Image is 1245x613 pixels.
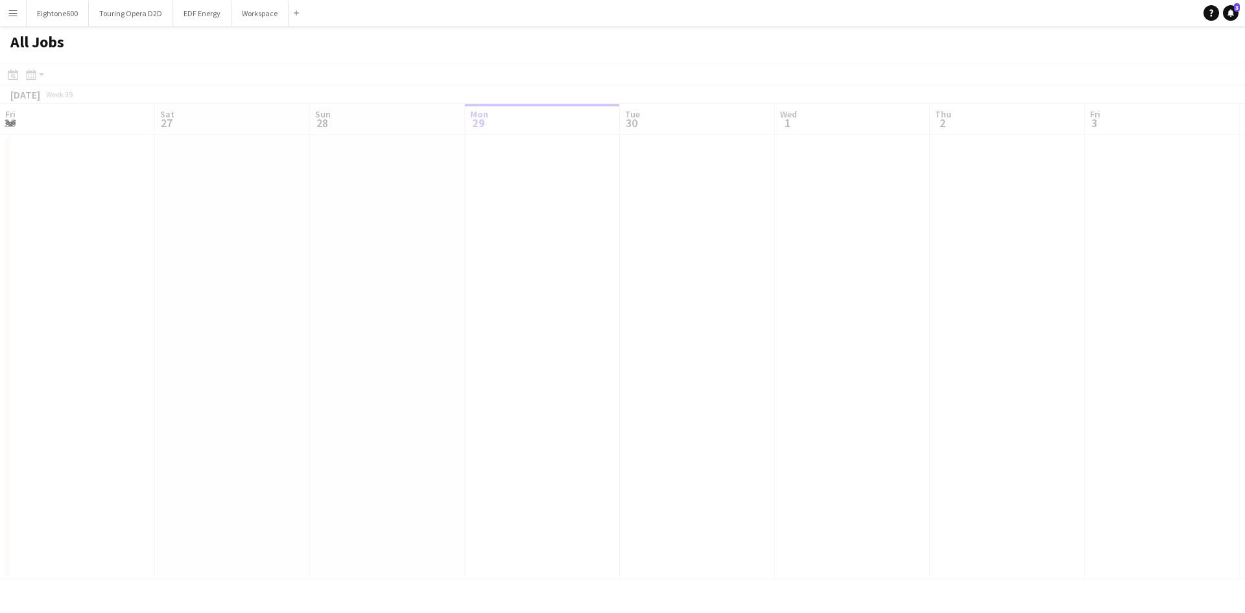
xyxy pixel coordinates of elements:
button: Eightone600 [27,1,89,26]
button: Workspace [231,1,289,26]
span: 3 [1234,3,1240,12]
button: Touring Opera D2D [89,1,173,26]
a: 3 [1223,5,1239,21]
button: EDF Energy [173,1,231,26]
